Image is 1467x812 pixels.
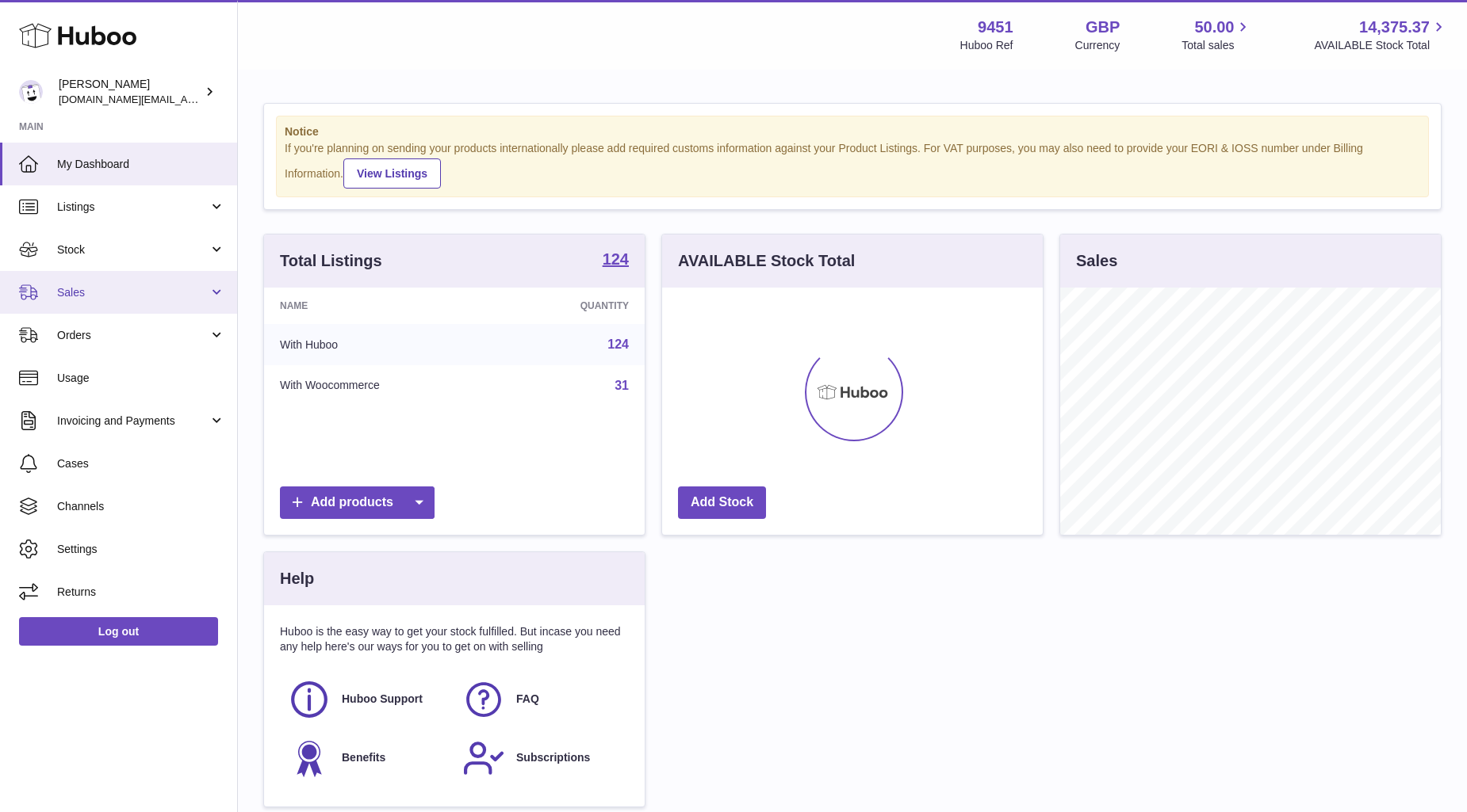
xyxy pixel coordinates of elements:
td: With Huboo [264,324,500,365]
a: FAQ [462,678,621,721]
td: With Woocommerce [264,365,500,406]
span: FAQ [516,692,539,707]
span: Channels [57,499,225,514]
span: Sales [57,285,209,300]
a: Subscriptions [462,737,621,780]
span: Usage [57,371,225,386]
a: Add products [280,486,435,519]
div: Currency [1075,38,1120,53]
a: 14,375.37 AVAILABLE Stock Total [1314,17,1448,53]
div: [PERSON_NAME] [59,77,201,107]
span: Orders [57,328,209,343]
img: amir.ch@gmail.com [19,80,43,104]
a: 31 [615,379,629,392]
a: Add Stock [678,486,766,519]
a: 124 [603,251,629,270]
a: 124 [607,337,629,351]
h3: Total Listings [280,250,382,272]
div: If you're planning on sending your products internationally please add required customs informati... [285,141,1420,189]
span: Stock [57,242,209,257]
span: Benefits [342,750,385,765]
span: Subscriptions [516,750,590,765]
th: Name [264,288,500,324]
a: Log out [19,617,218,646]
p: Huboo is the easy way to get your stock fulfilled. But incase you need any help here's our ways f... [280,624,629,654]
span: Returns [57,585,225,600]
a: 50.00 Total sales [1182,17,1252,53]
span: [DOMAIN_NAME][EMAIL_ADDRESS][DOMAIN_NAME] [59,93,316,105]
span: Invoicing and Payments [57,414,209,429]
strong: Notice [285,124,1420,139]
h3: Sales [1076,250,1117,272]
a: Huboo Support [288,678,446,721]
span: Settings [57,542,225,557]
a: View Listings [343,158,441,189]
h3: AVAILABLE Stock Total [678,250,855,272]
span: 14,375.37 [1359,17,1430,38]
div: Huboo Ref [960,38,1013,53]
strong: 124 [603,251,629,267]
span: Listings [57,200,209,215]
span: Huboo Support [342,692,423,707]
h3: Help [280,568,314,589]
strong: GBP [1086,17,1120,38]
th: Quantity [500,288,645,324]
span: AVAILABLE Stock Total [1314,38,1448,53]
span: Total sales [1182,38,1252,53]
strong: 9451 [978,17,1013,38]
a: Benefits [288,737,446,780]
span: Cases [57,456,225,471]
span: 50.00 [1194,17,1234,38]
span: My Dashboard [57,157,225,172]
